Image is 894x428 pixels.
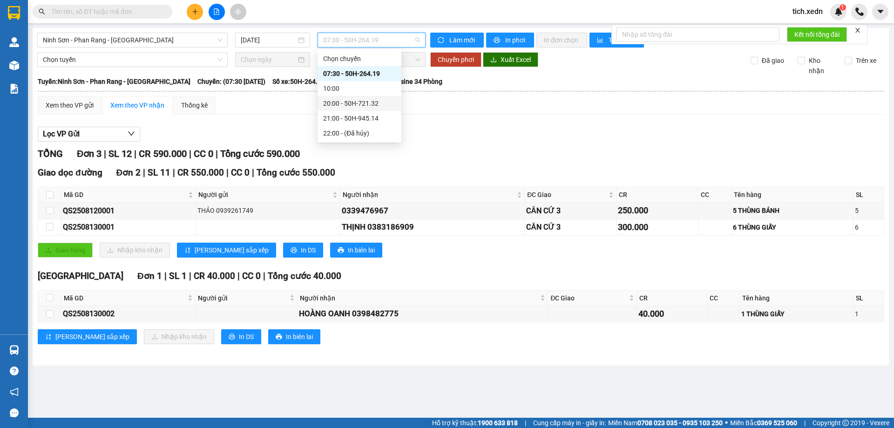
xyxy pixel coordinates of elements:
span: CR 590.000 [139,148,187,159]
span: sync [438,37,446,44]
button: downloadNhập kho nhận [144,329,214,344]
div: Chọn chuyến [323,54,396,64]
span: printer [291,247,297,254]
span: plus [192,8,198,15]
div: 1 [855,309,882,319]
input: Nhập số tổng đài [616,27,779,42]
span: [GEOGRAPHIC_DATA] [38,271,123,281]
span: Kết nối tổng đài [794,29,840,40]
button: Kết nối tổng đài [787,27,847,42]
img: solution-icon [9,84,19,94]
button: file-add [209,4,225,20]
div: QS2508120001 [63,205,194,217]
span: download [490,56,497,64]
span: Trên xe [852,55,880,66]
span: | [226,167,229,178]
span: Cung cấp máy in - giấy in: [533,418,606,428]
button: Chuyển phơi [430,52,481,67]
span: [PERSON_NAME] sắp xếp [55,332,129,342]
div: HOÀNG OANH 0398482775 [299,307,547,320]
span: SL 12 [108,148,132,159]
span: Xuất Excel [501,54,531,65]
span: | [252,167,254,178]
span: Tổng cước 590.000 [220,148,300,159]
div: 5 THÙNG BÁNH [733,205,852,216]
img: phone-icon [855,7,864,16]
span: Miền Bắc [730,418,797,428]
span: 07:30 - 50H-264.19 [323,33,420,47]
span: Người gửi [198,190,331,200]
span: CC 0 [242,271,261,281]
button: bar-chartThống kê [589,33,644,48]
div: 6 THÙNG GIẤY [733,222,852,232]
th: CR [637,291,707,306]
span: ĐC Giao [527,190,607,200]
div: THỊNH 0383186909 [342,221,523,233]
div: QS2508130001 [63,221,194,233]
span: message [10,408,19,417]
div: 300.000 [618,221,697,234]
button: printerIn biên lai [330,243,382,258]
button: printerIn phơi [486,33,534,48]
span: Tổng cước 40.000 [268,271,341,281]
div: Chọn chuyến [318,51,401,66]
button: plus [187,4,203,20]
span: | [804,418,806,428]
span: printer [494,37,501,44]
button: aim [230,4,246,20]
div: CĂN CỨ 3 [526,221,615,233]
th: Tên hàng [731,187,853,203]
span: sort-ascending [184,247,191,254]
strong: 0708 023 035 - 0935 103 250 [637,419,723,427]
span: printer [338,247,344,254]
button: Lọc VP Gửi [38,127,140,142]
span: sort-ascending [45,333,52,341]
span: caret-down [876,7,885,16]
span: Người gửi [198,293,288,303]
span: Đơn 1 [137,271,162,281]
span: [PERSON_NAME] sắp xếp [195,245,269,255]
div: 22:00 - (Đã hủy) [323,128,396,138]
span: Ninh Sơn - Phan Rang - Sài Gòn [43,33,222,47]
span: SL 1 [169,271,187,281]
span: In DS [239,332,254,342]
span: aim [235,8,241,15]
span: | [164,271,167,281]
span: In phơi [505,35,527,45]
img: warehouse-icon [9,61,19,70]
img: logo-vxr [8,6,20,20]
input: Chọn ngày [241,54,296,65]
span: SL 11 [148,167,170,178]
th: SL [853,291,884,306]
span: Số xe: 50H-264.19 [272,76,325,87]
span: Mã GD [64,293,186,303]
div: 07:30 - 50H-264.19 [323,68,396,79]
span: Giao dọc đường [38,167,102,178]
div: 40.000 [638,307,705,320]
span: Hỗ trợ kỹ thuật: [432,418,518,428]
div: 250.000 [618,204,697,217]
span: Tổng cước 550.000 [257,167,335,178]
img: icon-new-feature [834,7,843,16]
span: CR 550.000 [177,167,224,178]
span: In DS [301,245,316,255]
div: THẢO 0939261749 [197,205,339,216]
span: Miền Nam [608,418,723,428]
span: Đơn 2 [116,167,141,178]
span: | [104,148,106,159]
span: Chuyến: (07:30 [DATE]) [197,76,265,87]
div: Thống kê [181,100,208,110]
span: | [134,148,136,159]
span: TỔNG [38,148,63,159]
span: CR 40.000 [194,271,235,281]
button: sort-ascending[PERSON_NAME] sắp xếp [38,329,137,344]
button: sort-ascending[PERSON_NAME] sắp xếp [177,243,276,258]
img: warehouse-icon [9,37,19,47]
span: printer [276,333,282,341]
span: bar-chart [597,37,605,44]
div: 21:00 - 50H-945.14 [323,113,396,123]
button: uploadGiao hàng [38,243,93,258]
span: tich.xedn [785,6,830,17]
span: close [854,27,861,34]
span: Người nhận [300,293,539,303]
